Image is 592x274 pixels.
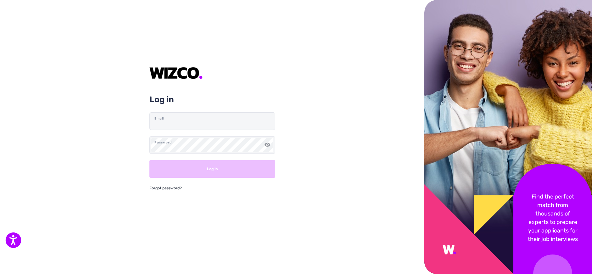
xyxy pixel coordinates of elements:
[149,67,203,79] img: IauMAAAAASUVORK5CYII=
[149,95,275,105] h2: Log in
[149,160,275,178] button: Log in
[424,164,592,274] img: sidebar.f94f5664.png
[525,193,580,243] p: Find the perfect match from thousands of experts to prepare your applicants for their job interviews
[149,185,182,192] a: Forgot password?
[265,142,270,148] img: Toggle password visibility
